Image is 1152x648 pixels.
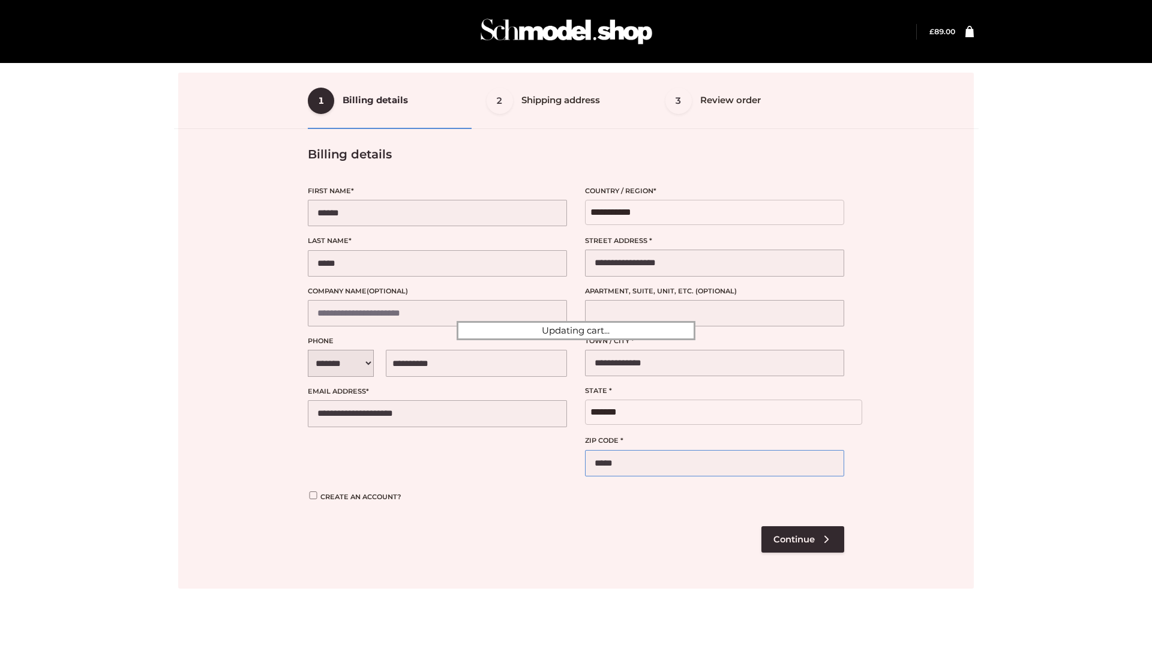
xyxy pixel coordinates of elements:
bdi: 89.00 [929,27,955,36]
div: Updating cart... [457,321,695,340]
span: £ [929,27,934,36]
img: Schmodel Admin 964 [476,8,656,55]
a: £89.00 [929,27,955,36]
